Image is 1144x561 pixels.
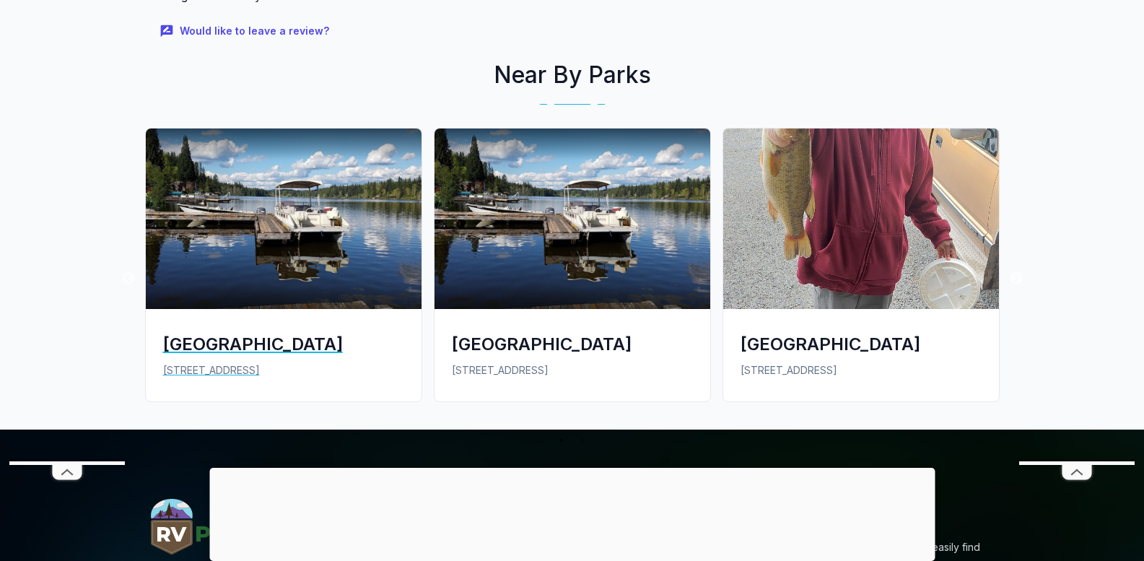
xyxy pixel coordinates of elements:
[151,16,341,47] button: Would like to leave a review?
[452,362,693,378] p: [STREET_ADDRESS]
[428,128,717,413] a: Rainbow RV Resort[GEOGRAPHIC_DATA][STREET_ADDRESS]
[209,468,935,557] iframe: Advertisement
[151,499,248,555] img: RVParx.com
[741,362,982,378] p: [STREET_ADDRESS]
[1019,28,1135,461] iframe: Advertisement
[163,332,404,356] div: [GEOGRAPHIC_DATA]
[163,362,404,378] p: [STREET_ADDRESS]
[9,28,125,461] iframe: Advertisement
[554,433,569,448] button: 1
[139,58,1005,92] h2: Near By Parks
[576,433,590,448] button: 2
[452,332,693,356] div: [GEOGRAPHIC_DATA]
[435,129,710,309] img: Rainbow RV Resort
[139,128,428,413] a: Rainbow RV Resort[GEOGRAPHIC_DATA][STREET_ADDRESS]
[723,129,999,309] img: Tanwax Lake Resort
[741,332,982,356] div: [GEOGRAPHIC_DATA]
[1009,271,1023,286] button: Next
[717,128,1005,413] a: Tanwax Lake Resort[GEOGRAPHIC_DATA][STREET_ADDRESS]
[146,129,422,309] img: Rainbow RV Resort
[121,271,136,286] button: Previous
